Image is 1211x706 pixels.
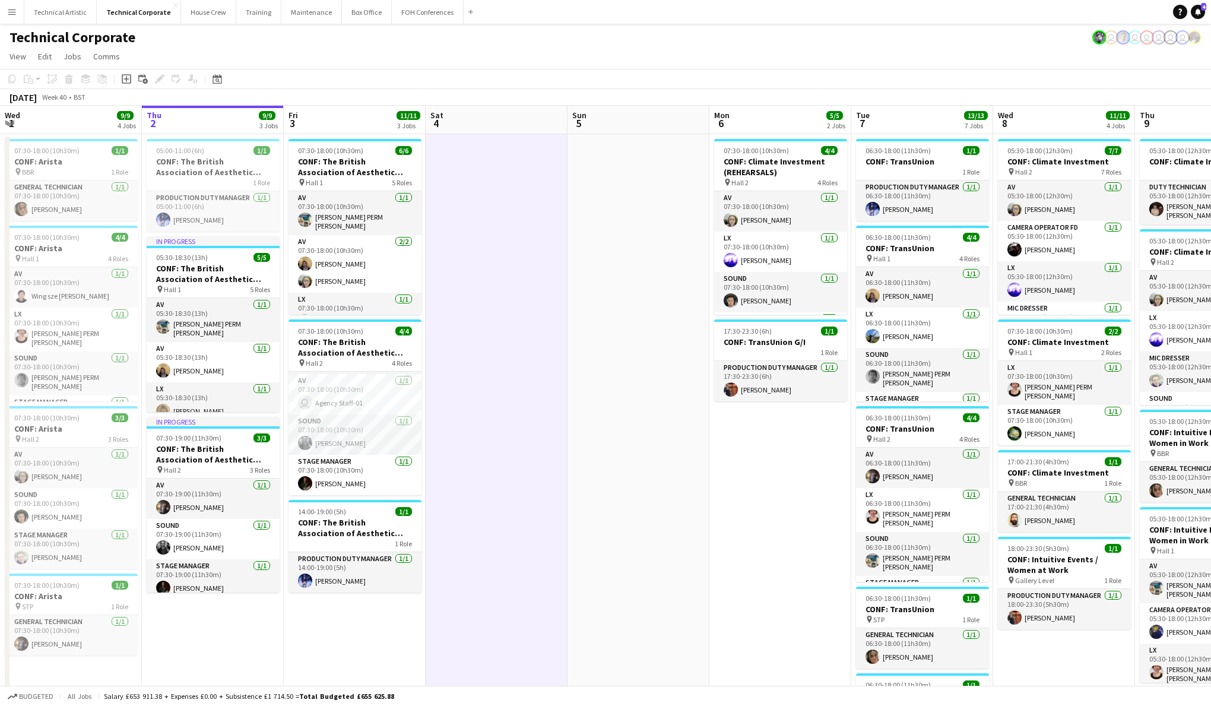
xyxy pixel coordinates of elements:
[250,466,270,474] span: 3 Roles
[147,110,161,121] span: Thu
[714,312,847,353] app-card-role: Stage Manager1/1
[298,507,346,516] span: 14:00-19:00 (5h)
[3,116,20,130] span: 1
[289,337,421,358] h3: CONF: The British Association of Aesthetic Plastic Surgeons
[998,156,1131,167] h3: CONF: Climate Investment
[299,692,394,701] span: Total Budgeted £655 625.88
[1007,544,1069,553] span: 18:00-23:30 (5h30m)
[22,254,39,263] span: Hall 1
[959,254,979,263] span: 4 Roles
[5,591,138,601] h3: CONF: Arista
[856,423,989,434] h3: CONF: TransUnion
[1105,327,1121,335] span: 2/2
[856,587,989,669] div: 06:30-18:00 (11h30m)1/1CONF: TransUnion STP1 RoleGeneral Technician1/106:30-18:00 (11h30m)[PERSON...
[5,406,138,569] app-job-card: 07:30-18:00 (10h30m)3/3CONF: Arista Hall 23 RolesAV1/107:30-18:00 (10h30m)[PERSON_NAME]Sound1/107...
[147,139,280,232] app-job-card: 05:00-11:00 (6h)1/1CONF: The British Association of Aesthetic Plastic Surgeons1 RoleProduction Du...
[963,146,979,155] span: 1/1
[5,181,138,221] app-card-role: General Technician1/107:30-18:00 (10h30m)[PERSON_NAME]
[88,49,125,64] a: Comms
[156,253,208,262] span: 05:30-18:30 (13h)
[104,692,394,701] div: Salary £653 911.38 + Expenses £0.00 + Subsistence £1 714.50 =
[147,417,280,593] app-job-card: In progress07:30-19:00 (11h30m)3/3CONF: The British Association of Aesthetic Plastic Surgeons Hal...
[14,581,80,590] span: 07:30-18:00 (10h30m)
[112,413,128,422] span: 3/3
[5,352,138,395] app-card-role: Sound1/107:30-18:00 (10h30m)[PERSON_NAME] PERM [PERSON_NAME]
[714,139,847,315] app-job-card: 07:30-18:00 (10h30m)4/4CONF: Climate Investment (REHEARSALS) Hall 24 RolesAV1/107:30-18:00 (10h30...
[854,116,870,130] span: 7
[998,467,1131,478] h3: CONF: Climate Investment
[39,93,69,102] span: Week 40
[147,342,280,382] app-card-role: AV1/105:30-18:30 (13h)[PERSON_NAME]
[164,466,181,474] span: Hall 2
[1106,111,1130,120] span: 11/11
[965,121,987,130] div: 7 Jobs
[856,139,989,221] div: 06:30-18:00 (11h30m)1/1CONF: TransUnion1 RoleProduction Duty Manager1/106:30-18:00 (11h30m)[PERSO...
[395,146,412,155] span: 6/6
[298,327,363,335] span: 07:30-18:00 (10h30m)
[5,156,138,167] h3: CONF: Arista
[9,91,37,103] div: [DATE]
[112,233,128,242] span: 4/4
[395,327,412,335] span: 4/4
[963,680,979,689] span: 1/1
[962,167,979,176] span: 1 Role
[873,615,885,624] span: STP
[147,417,280,426] div: In progress
[1201,3,1206,11] span: 4
[998,181,1131,221] app-card-role: AV1/105:30-18:00 (12h30m)[PERSON_NAME]
[856,156,989,167] h3: CONF: TransUnion
[1157,546,1174,555] span: Hall 1
[112,581,128,590] span: 1/1
[1157,449,1169,458] span: BBR
[5,226,138,401] app-job-card: 07:30-18:00 (10h30m)4/4CONF: Arista Hall 14 RolesAV1/107:30-18:00 (10h30m)Wing sze [PERSON_NAME]L...
[712,116,730,130] span: 6
[1105,146,1121,155] span: 7/7
[22,167,34,176] span: BBR
[856,110,870,121] span: Tue
[1107,121,1129,130] div: 4 Jobs
[873,254,890,263] span: Hall 1
[821,146,838,155] span: 4/4
[5,110,20,121] span: Wed
[1104,576,1121,585] span: 1 Role
[147,519,280,559] app-card-role: Sound1/107:30-19:00 (11h30m)[PERSON_NAME]
[147,263,280,284] h3: CONF: The British Association of Aesthetic Plastic Surgeons
[1007,146,1073,155] span: 05:30-18:00 (12h30m)
[856,226,989,401] div: 06:30-18:00 (11h30m)4/4CONF: TransUnion Hall 14 RolesAV1/106:30-18:00 (11h30m)[PERSON_NAME]LX1/10...
[145,116,161,130] span: 2
[1191,5,1205,19] a: 4
[59,49,86,64] a: Jobs
[259,111,275,120] span: 9/9
[998,337,1131,347] h3: CONF: Climate Investment
[181,1,236,24] button: House Crew
[714,110,730,121] span: Mon
[164,285,181,294] span: Hall 1
[866,413,931,422] span: 06:30-18:00 (11h30m)
[1138,116,1155,130] span: 9
[1101,348,1121,357] span: 2 Roles
[5,49,31,64] a: View
[998,450,1131,532] app-job-card: 17:00-21:30 (4h30m)1/1CONF: Climate Investment BBR1 RoleGeneral Technician1/117:00-21:30 (4h30m)[...
[342,1,392,24] button: Box Office
[397,111,420,120] span: 11/11
[856,628,989,669] app-card-role: General Technician1/106:30-18:00 (11h30m)[PERSON_NAME]
[856,406,989,582] app-job-card: 06:30-18:00 (11h30m)4/4CONF: TransUnion Hall 24 RolesAV1/106:30-18:00 (11h30m)[PERSON_NAME]LX1/10...
[1007,457,1069,466] span: 17:00-21:30 (4h30m)
[395,507,412,516] span: 1/1
[5,574,138,656] div: 07:30-18:00 (10h30m)1/1CONF: Arista STP1 RoleGeneral Technician1/107:30-18:00 (10h30m)[PERSON_NAME]
[963,413,979,422] span: 4/4
[1140,30,1154,45] app-user-avatar: Liveforce Admin
[112,146,128,155] span: 1/1
[147,559,280,600] app-card-role: Stage Manager1/107:30-19:00 (11h30m)[PERSON_NAME]
[856,532,989,576] app-card-role: Sound1/106:30-18:00 (11h30m)[PERSON_NAME] PERM [PERSON_NAME]
[38,51,52,62] span: Edit
[714,337,847,347] h3: CONF: TransUnion G/I
[998,261,1131,302] app-card-role: LX1/105:30-18:00 (12h30m)[PERSON_NAME]
[289,156,421,178] h3: CONF: The British Association of Aesthetic Plastic Surgeons
[306,178,323,187] span: Hall 1
[253,253,270,262] span: 5/5
[253,178,270,187] span: 1 Role
[289,139,421,315] div: 07:30-18:00 (10h30m)6/6CONF: The British Association of Aesthetic Plastic Surgeons Hall 15 RolesA...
